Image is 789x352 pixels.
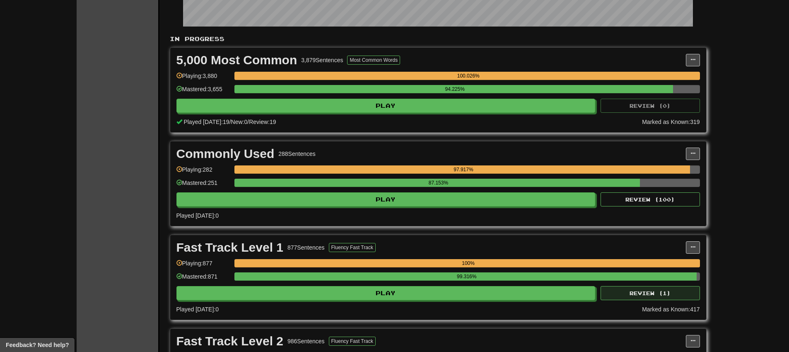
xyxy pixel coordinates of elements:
[329,337,376,346] button: Fluency Fast Track
[229,119,231,125] span: /
[347,56,400,65] button: Most Common Words
[176,179,230,192] div: Mastered: 251
[601,192,700,206] button: Review (100)
[170,35,707,43] p: In Progress
[237,165,690,174] div: 97.917%
[176,99,596,113] button: Play
[176,212,219,219] span: Played [DATE]: 0
[237,179,640,187] div: 87.153%
[601,286,700,300] button: Review (1)
[249,119,276,125] span: Review: 19
[231,119,248,125] span: New: 0
[278,150,316,158] div: 288 Sentences
[176,148,275,160] div: Commonly Used
[176,286,596,300] button: Play
[287,243,325,252] div: 877 Sentences
[237,272,697,281] div: 99.316%
[176,85,230,99] div: Mastered: 3,655
[642,305,700,313] div: Marked as Known: 417
[176,72,230,85] div: Playing: 3,880
[642,118,700,126] div: Marked as Known: 319
[247,119,249,125] span: /
[176,272,230,286] div: Mastered: 871
[183,119,229,125] span: Played [DATE]: 19
[176,241,284,254] div: Fast Track Level 1
[237,259,700,267] div: 100%
[329,243,376,252] button: Fluency Fast Track
[176,335,284,347] div: Fast Track Level 2
[176,192,596,206] button: Play
[176,259,230,273] div: Playing: 877
[176,165,230,179] div: Playing: 282
[176,54,297,66] div: 5,000 Most Common
[176,306,219,313] span: Played [DATE]: 0
[287,337,325,345] div: 986 Sentences
[237,72,700,80] div: 100.026%
[601,99,700,113] button: Review (0)
[237,85,673,93] div: 94.225%
[6,341,69,349] span: Open feedback widget
[301,56,343,64] div: 3,879 Sentences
